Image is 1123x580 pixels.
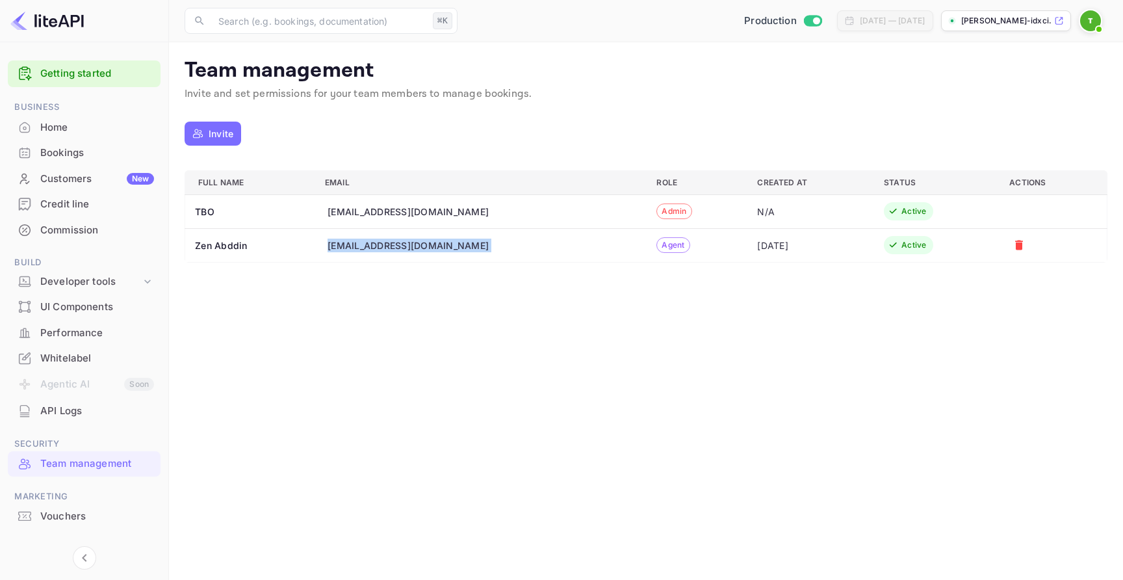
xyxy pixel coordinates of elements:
div: [DATE] — [DATE] [860,15,925,27]
div: Whitelabel [8,346,161,371]
div: [DATE] [757,239,863,252]
div: New [127,173,154,185]
div: Customers [40,172,154,187]
a: UI Components [8,295,161,319]
a: Team management [8,451,161,475]
div: UI Components [8,295,161,320]
a: CustomersNew [8,166,161,191]
div: [EMAIL_ADDRESS][DOMAIN_NAME] [328,205,489,218]
th: TBO [185,194,315,228]
span: Security [8,437,161,451]
th: Actions [999,170,1107,194]
th: Created At [747,170,873,194]
button: Invite [185,122,241,146]
th: Zen Abddin [185,228,315,262]
div: Bookings [8,140,161,166]
span: Agent [657,239,689,251]
p: Invite and set permissions for your team members to manage bookings. [185,86,1107,102]
div: Commission [8,218,161,243]
div: Whitelabel [40,351,154,366]
div: Performance [40,326,154,341]
p: Team management [185,58,1107,84]
div: Developer tools [8,270,161,293]
span: Build [8,256,161,270]
div: Home [40,120,154,135]
a: API Logs [8,399,161,423]
p: [PERSON_NAME]-idxci.nuit... [961,15,1052,27]
th: Role [646,170,747,194]
a: Credit line [8,192,161,216]
input: Search (e.g. bookings, documentation) [211,8,428,34]
div: Home [8,115,161,140]
img: TBO [1080,10,1101,31]
div: Developer tools [40,274,141,289]
div: CustomersNew [8,166,161,192]
th: Full name [185,170,315,194]
div: Switch to Sandbox mode [739,14,827,29]
a: Whitelabel [8,346,161,370]
a: Commission [8,218,161,242]
div: Credit line [8,192,161,217]
div: ⌘K [433,12,452,29]
span: Admin [657,205,691,217]
a: Vouchers [8,504,161,528]
table: a dense table [185,170,1107,263]
div: API Logs [40,404,154,419]
div: Team management [8,451,161,477]
a: Getting started [40,66,154,81]
th: Email [315,170,646,194]
div: Bookings [40,146,154,161]
a: Home [8,115,161,139]
span: Business [8,100,161,114]
a: Bookings [8,140,161,165]
div: Active [901,239,927,251]
div: Getting started [8,60,161,87]
div: Vouchers [40,509,154,524]
div: [EMAIL_ADDRESS][DOMAIN_NAME] [328,239,489,252]
div: API Logs [8,399,161,424]
div: Vouchers [8,504,161,529]
a: Performance [8,321,161,345]
div: Credit line [40,197,154,212]
img: LiteAPI logo [10,10,84,31]
span: Production [744,14,797,29]
p: Invite [209,127,233,140]
div: UI Components [40,300,154,315]
div: Team management [40,456,154,471]
div: Commission [40,223,154,238]
div: Performance [8,321,161,346]
button: Collapse navigation [73,546,96,570]
th: Status [873,170,999,194]
div: N/A [757,205,863,218]
span: Marketing [8,490,161,504]
div: Active [901,205,927,217]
